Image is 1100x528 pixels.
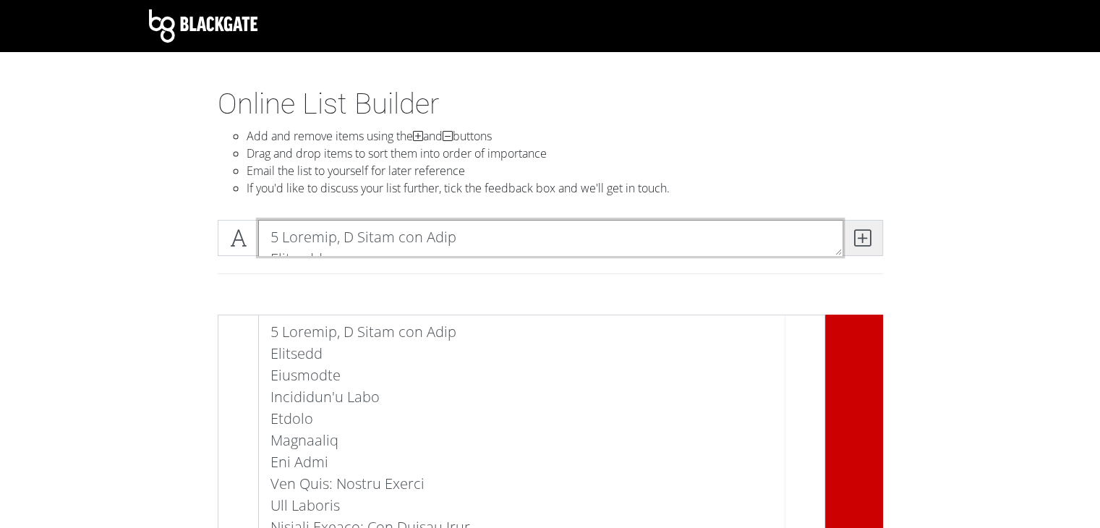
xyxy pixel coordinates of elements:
li: If you'd like to discuss your list further, tick the feedback box and we'll get in touch. [247,179,883,197]
li: Drag and drop items to sort them into order of importance [247,145,883,162]
li: Email the list to yourself for later reference [247,162,883,179]
img: Blackgate [149,9,257,43]
li: Add and remove items using the and buttons [247,127,883,145]
h1: Online List Builder [218,87,883,122]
